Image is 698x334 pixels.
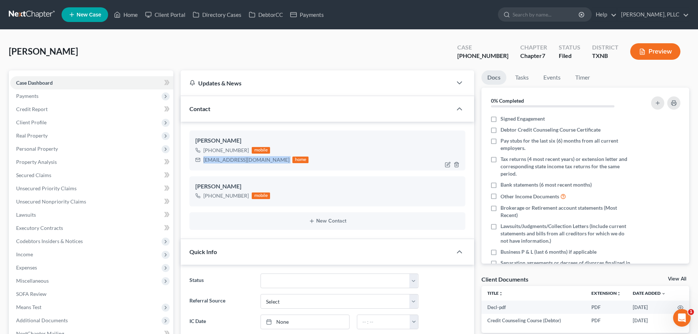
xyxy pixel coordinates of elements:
span: Business P & L (last 6 months) if applicable [501,248,597,256]
span: [PERSON_NAME] [9,46,78,56]
span: Tax returns (4 most recent years) or extension letter and corresponding state income tax returns ... [501,155,631,177]
div: [PERSON_NAME] [195,136,459,145]
i: unfold_more [499,291,503,296]
div: home [292,157,309,163]
td: [DATE] [627,314,672,327]
span: Codebtors Insiders & Notices [16,238,83,244]
div: Client Documents [481,275,528,283]
div: [PHONE_NUMBER] [203,147,249,154]
a: Help [592,8,617,21]
span: SOFA Review [16,291,47,297]
a: Executory Contracts [10,221,173,235]
a: Payments [287,8,328,21]
span: Signed Engagement [501,115,545,122]
a: [PERSON_NAME], PLLC [617,8,689,21]
span: Debtor Credit Counseling Course Certificate [501,126,601,133]
span: Executory Contracts [16,225,63,231]
a: Extensionunfold_more [591,290,621,296]
span: Other Income Documents [501,193,559,200]
div: Filed [559,52,580,60]
i: expand_more [661,291,666,296]
span: Client Profile [16,119,47,125]
strong: 0% Completed [491,98,524,104]
div: Case [457,43,509,52]
span: Unsecured Priority Claims [16,185,77,191]
span: Secured Claims [16,172,51,178]
span: Miscellaneous [16,278,49,284]
input: Search by name... [513,8,580,21]
a: Credit Report [10,103,173,116]
span: Property Analysis [16,159,57,165]
i: unfold_more [617,291,621,296]
a: Unsecured Priority Claims [10,182,173,195]
a: None [261,315,349,329]
span: Payments [16,93,38,99]
td: PDF [586,301,627,314]
span: Additional Documents [16,317,68,323]
a: SOFA Review [10,287,173,301]
span: Lawsuits [16,212,36,218]
div: [EMAIL_ADDRESS][DOMAIN_NAME] [203,156,289,164]
div: Updates & News [189,79,443,87]
div: [PHONE_NUMBER] [203,192,249,199]
span: Credit Report [16,106,48,112]
span: 1 [688,309,694,315]
label: IC Date [186,315,256,329]
td: Decl-pdf [481,301,586,314]
a: View All [668,276,686,282]
a: DebtorCC [245,8,287,21]
button: Preview [630,43,680,60]
label: Referral Source [186,294,256,309]
span: Personal Property [16,146,58,152]
div: Status [559,43,580,52]
a: Lawsuits [10,208,173,221]
div: District [592,43,618,52]
span: Unsecured Nonpriority Claims [16,198,86,205]
td: PDF [586,314,627,327]
a: Events [538,70,566,85]
span: New Case [77,12,101,18]
span: Real Property [16,132,48,139]
span: Bank statements (6 most recent months) [501,181,592,188]
button: New Contact [195,218,459,224]
span: 7 [542,52,545,59]
a: Timer [569,70,596,85]
iframe: Intercom live chat [673,309,691,327]
a: Docs [481,70,506,85]
span: Expenses [16,264,37,271]
label: Status [186,274,256,288]
a: Titleunfold_more [487,290,503,296]
div: Chapter [520,52,547,60]
div: [PERSON_NAME] [195,182,459,191]
div: mobile [252,192,270,199]
a: Unsecured Nonpriority Claims [10,195,173,208]
a: Directory Cases [189,8,245,21]
div: [PHONE_NUMBER] [457,52,509,60]
span: Means Test [16,304,41,310]
span: Contact [189,105,210,112]
span: Lawsuits/Judgments/Collection Letters (Include current statements and bills from all creditors fo... [501,223,631,245]
span: Brokerage or Retirement account statements (Most Recent) [501,204,631,219]
a: Secured Claims [10,169,173,182]
span: Separation agreements or decrees of divorces finalized in the past 2 years [501,259,631,274]
span: Pay stubs for the last six (6) months from all current employers. [501,137,631,152]
a: Property Analysis [10,155,173,169]
span: Quick Info [189,248,217,255]
a: Home [110,8,141,21]
a: Client Portal [141,8,189,21]
div: Chapter [520,43,547,52]
div: TXNB [592,52,618,60]
td: [DATE] [627,301,672,314]
span: Case Dashboard [16,80,53,86]
input: -- : -- [357,315,410,329]
td: Credit Counseling Course (Debtor) [481,314,586,327]
div: mobile [252,147,270,154]
a: Date Added expand_more [633,290,666,296]
a: Tasks [509,70,535,85]
a: Case Dashboard [10,76,173,89]
span: Income [16,251,33,257]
